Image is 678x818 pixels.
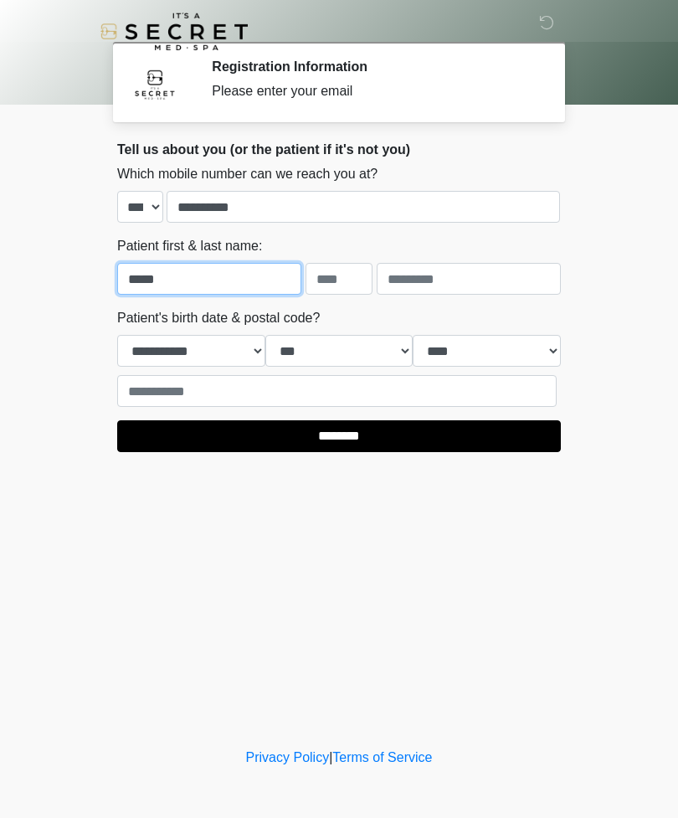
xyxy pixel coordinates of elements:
label: Patient first & last name: [117,236,262,256]
img: Agent Avatar [130,59,180,109]
a: Privacy Policy [246,750,330,764]
label: Which mobile number can we reach you at? [117,164,378,184]
h2: Tell us about you (or the patient if it's not you) [117,141,561,157]
div: Please enter your email [212,81,536,101]
img: It's A Secret Med Spa Logo [100,13,248,50]
h2: Registration Information [212,59,536,75]
a: | [329,750,332,764]
a: Terms of Service [332,750,432,764]
label: Patient's birth date & postal code? [117,308,320,328]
